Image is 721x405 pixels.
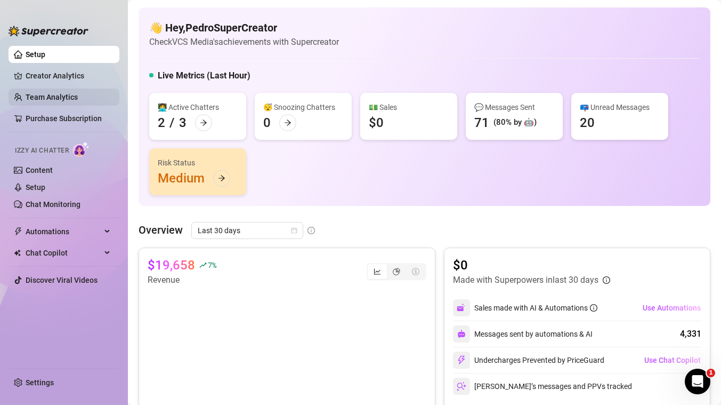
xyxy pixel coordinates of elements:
[26,200,80,209] a: Chat Monitoring
[158,114,165,131] div: 2
[369,114,384,131] div: $0
[139,222,183,238] article: Overview
[412,268,419,275] span: dollar-circle
[26,114,102,123] a: Purchase Subscription
[14,249,21,257] img: Chat Copilot
[453,378,632,395] div: [PERSON_NAME]’s messages and PPVs tracked
[149,20,339,35] h4: 👋 Hey, PedroSuperCreator
[149,35,339,49] article: Check VCS Media's achievements with Supercreator
[453,257,610,274] article: $0
[200,119,207,126] span: arrow-right
[284,119,291,126] span: arrow-right
[685,369,710,394] iframe: Intercom live chat
[707,369,715,377] span: 1
[73,141,90,157] img: AI Chatter
[26,223,101,240] span: Automations
[493,116,537,129] div: (80% by 🤖)
[474,101,554,113] div: 💬 Messages Sent
[26,166,53,174] a: Content
[179,114,187,131] div: 3
[158,157,238,169] div: Risk Status
[643,304,701,312] span: Use Automations
[148,274,216,287] article: Revenue
[15,146,69,156] span: Izzy AI Chatter
[291,227,297,234] span: calendar
[307,227,315,234] span: info-circle
[26,183,45,192] a: Setup
[148,257,195,274] article: $19,658
[644,356,701,364] span: Use Chat Copilot
[393,268,400,275] span: pie-chart
[474,302,597,314] div: Sales made with AI & Automations
[580,101,660,113] div: 📪 Unread Messages
[26,50,45,59] a: Setup
[603,276,610,284] span: info-circle
[14,227,22,236] span: thunderbolt
[26,93,78,101] a: Team Analytics
[453,274,598,287] article: Made with Superpowers in last 30 days
[9,26,88,36] img: logo-BBDzfeDw.svg
[263,114,271,131] div: 0
[453,325,593,343] div: Messages sent by automations & AI
[26,276,98,284] a: Discover Viral Videos
[367,263,426,280] div: segmented control
[453,352,604,369] div: Undercharges Prevented by PriceGuard
[26,67,111,84] a: Creator Analytics
[644,352,701,369] button: Use Chat Copilot
[680,328,701,340] div: 4,331
[158,69,250,82] h5: Live Metrics (Last Hour)
[457,330,466,338] img: svg%3e
[590,304,597,312] span: info-circle
[218,174,225,182] span: arrow-right
[369,101,449,113] div: 💵 Sales
[198,223,297,239] span: Last 30 days
[642,299,701,316] button: Use Automations
[208,260,216,270] span: 7 %
[26,378,54,387] a: Settings
[457,303,466,313] img: svg%3e
[374,268,381,275] span: line-chart
[158,101,238,113] div: 👩‍💻 Active Chatters
[199,261,207,269] span: rise
[457,382,466,391] img: svg%3e
[26,244,101,261] span: Chat Copilot
[474,114,489,131] div: 71
[457,355,466,365] img: svg%3e
[580,114,595,131] div: 20
[263,101,343,113] div: 😴 Snoozing Chatters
